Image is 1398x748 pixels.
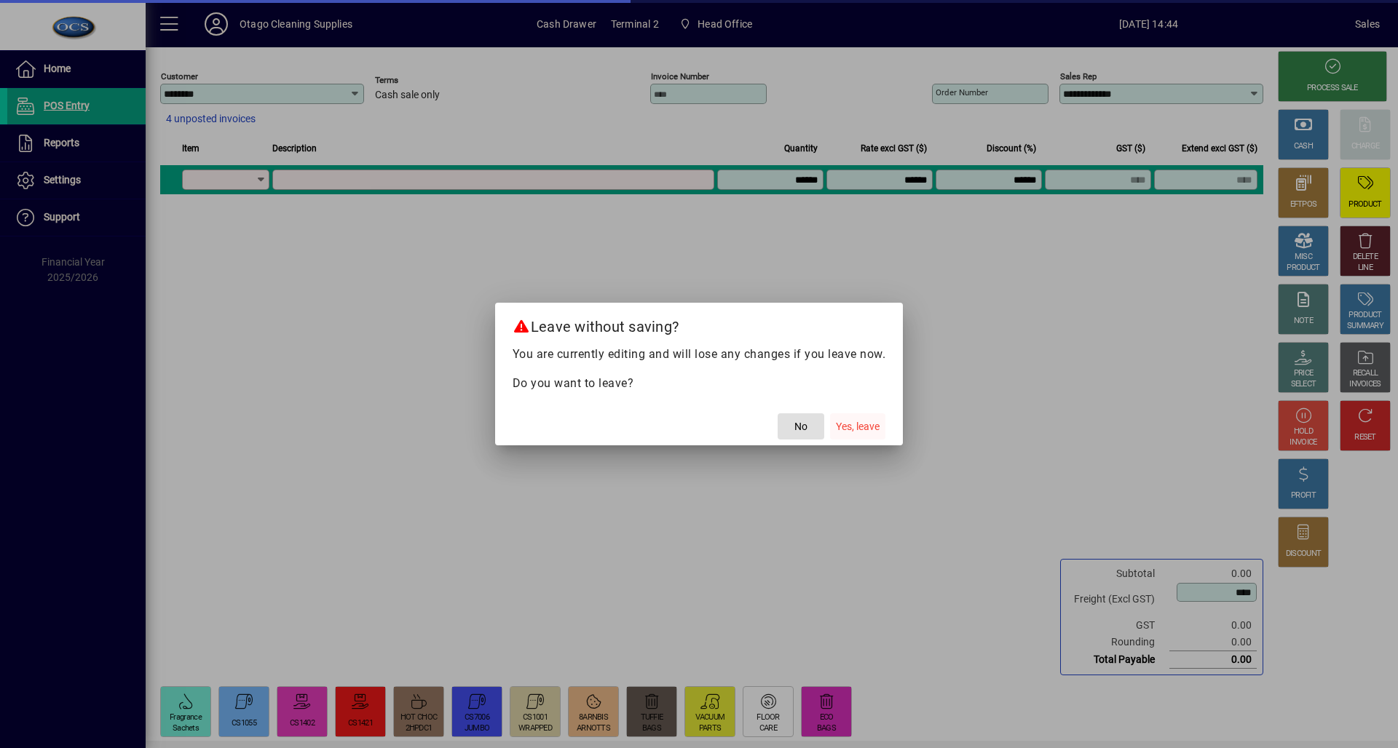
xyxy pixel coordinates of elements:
button: Yes, leave [830,413,885,439]
h2: Leave without saving? [495,303,904,345]
p: Do you want to leave? [513,375,886,392]
button: No [778,413,824,439]
p: You are currently editing and will lose any changes if you leave now. [513,346,886,363]
span: Yes, leave [836,419,880,434]
span: No [794,419,807,434]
